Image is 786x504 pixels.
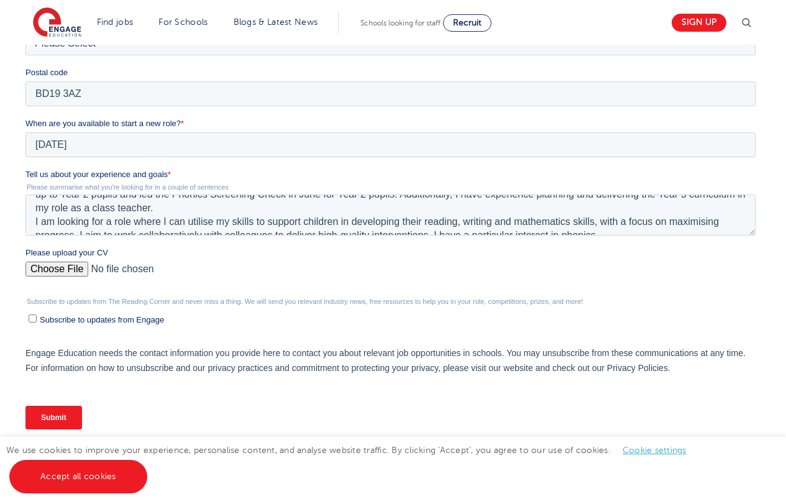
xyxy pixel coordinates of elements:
span: Subscribe to updates from Engage [14,428,139,437]
input: *Contact Number [368,41,731,66]
a: Blogs & Latest News [234,17,318,27]
input: Subscribe to updates from Engage [3,427,11,435]
a: For Schools [158,17,208,27]
a: Cookie settings [623,446,687,455]
input: *Last name [368,2,731,27]
span: Schools looking for staff [360,19,441,27]
a: Find jobs [97,17,134,27]
a: Sign up [672,14,726,32]
a: Recruit [443,14,491,32]
span: We use cookies to improve your experience, personalise content, and analyse website traffic. By c... [6,446,699,481]
img: Engage Education [33,7,81,39]
a: Accept all cookies [9,460,147,493]
span: Recruit [453,18,482,27]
